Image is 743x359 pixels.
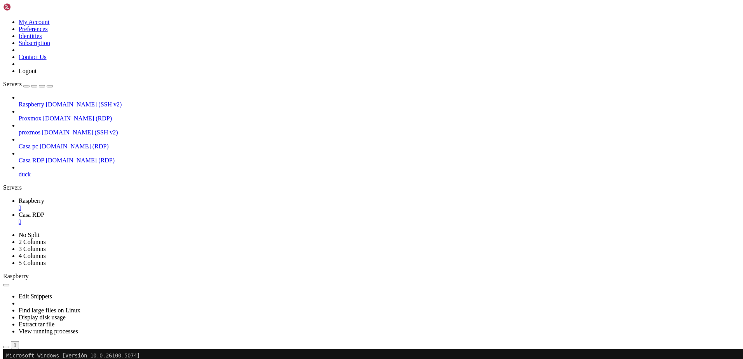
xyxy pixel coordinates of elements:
[19,129,740,136] a: proxmos [DOMAIN_NAME] (SSH v2)
[19,40,50,46] a: Subscription
[11,341,19,349] button: 
[19,204,740,211] a: 
[19,321,54,328] a: Extract tar file
[19,143,38,150] span: Casa pc
[19,101,740,108] a: Raspberry [DOMAIN_NAME] (SSH v2)
[19,157,44,164] span: Casa RDP
[19,115,42,122] span: Proxmox
[19,108,740,122] li: Proxmox [DOMAIN_NAME] (RDP)
[19,54,47,60] a: Contact Us
[19,239,46,245] a: 2 Columns
[19,94,740,108] li: Raspberry [DOMAIN_NAME] (SSH v2)
[19,171,31,178] span: duck
[19,293,52,300] a: Edit Snippets
[19,211,44,218] span: Casa RDP
[19,115,740,122] a: Proxmox [DOMAIN_NAME] (RDP)
[19,164,740,178] li: duck
[19,171,740,178] a: duck
[3,10,642,16] x-row: (c) Microsoft Corporation. Todos los derechos reservados.
[19,253,46,259] a: 4 Columns
[3,3,137,9] span: Microsoft Windows [Versión 10.0.26100.5074]
[3,23,642,30] x-row: wolftora@WOLFTORA C:\Users\Wolftora>powershell.exe Restart-Service -Name TermService -Force
[40,143,108,150] span: [DOMAIN_NAME] (RDP)
[19,232,40,238] a: No Split
[19,136,740,150] li: Casa pc [DOMAIN_NAME] (RDP)
[19,260,46,266] a: 5 Columns
[3,43,642,49] x-row: wolftora@WOLFTORA C:\Users\Wolftora>
[3,81,22,87] span: Servers
[3,273,29,279] span: Raspberry
[19,68,37,74] a: Logout
[3,81,53,87] a: Servers
[14,342,16,348] div: 
[3,3,48,11] img: Shellngn
[121,49,124,56] div: (36, 7)
[3,36,642,43] x-row: wolftora@WOLFTORA C:\Users\Wolftora>
[19,33,42,39] a: Identities
[19,19,50,25] a: My Account
[19,150,740,164] li: Casa RDP [DOMAIN_NAME] (RDP)
[19,157,740,164] a: Casa RDP [DOMAIN_NAME] (RDP)
[19,129,40,136] span: proxmos
[19,307,80,314] a: Find large files on Linux
[19,246,46,252] a: 3 Columns
[19,101,44,108] span: Raspberry
[19,218,740,225] a: 
[3,184,740,191] div: Servers
[19,211,740,225] a: Casa RDP
[19,26,48,32] a: Preferences
[46,101,122,108] span: [DOMAIN_NAME] (SSH v2)
[19,122,740,136] li: proxmos [DOMAIN_NAME] (SSH v2)
[19,197,44,204] span: Raspberry
[42,129,118,136] span: [DOMAIN_NAME] (SSH v2)
[43,115,112,122] span: [DOMAIN_NAME] (RDP)
[3,49,642,56] x-row: wolftora@WOLFTORA C:\Users\Wolftora>
[19,328,78,335] a: View running processes
[19,314,66,321] a: Display disk usage
[19,197,740,211] a: Raspberry
[19,143,740,150] a: Casa pc [DOMAIN_NAME] (RDP)
[46,157,115,164] span: [DOMAIN_NAME] (RDP)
